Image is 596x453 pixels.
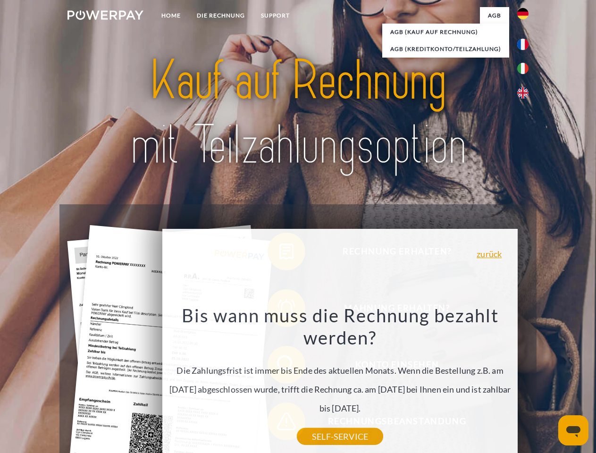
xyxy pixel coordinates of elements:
[168,304,512,436] div: Die Zahlungsfrist ist immer bis Ende des aktuellen Monats. Wenn die Bestellung z.B. am [DATE] abg...
[168,304,512,349] h3: Bis wann muss die Rechnung bezahlt werden?
[382,24,509,41] a: AGB (Kauf auf Rechnung)
[189,7,253,24] a: DIE RECHNUNG
[253,7,298,24] a: SUPPORT
[382,41,509,58] a: AGB (Kreditkonto/Teilzahlung)
[67,10,143,20] img: logo-powerpay-white.svg
[517,39,529,50] img: fr
[480,7,509,24] a: agb
[477,250,502,258] a: zurück
[297,428,383,445] a: SELF-SERVICE
[558,415,588,445] iframe: Schaltfläche zum Öffnen des Messaging-Fensters
[517,8,529,19] img: de
[517,87,529,99] img: en
[517,63,529,74] img: it
[153,7,189,24] a: Home
[90,45,506,181] img: title-powerpay_de.svg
